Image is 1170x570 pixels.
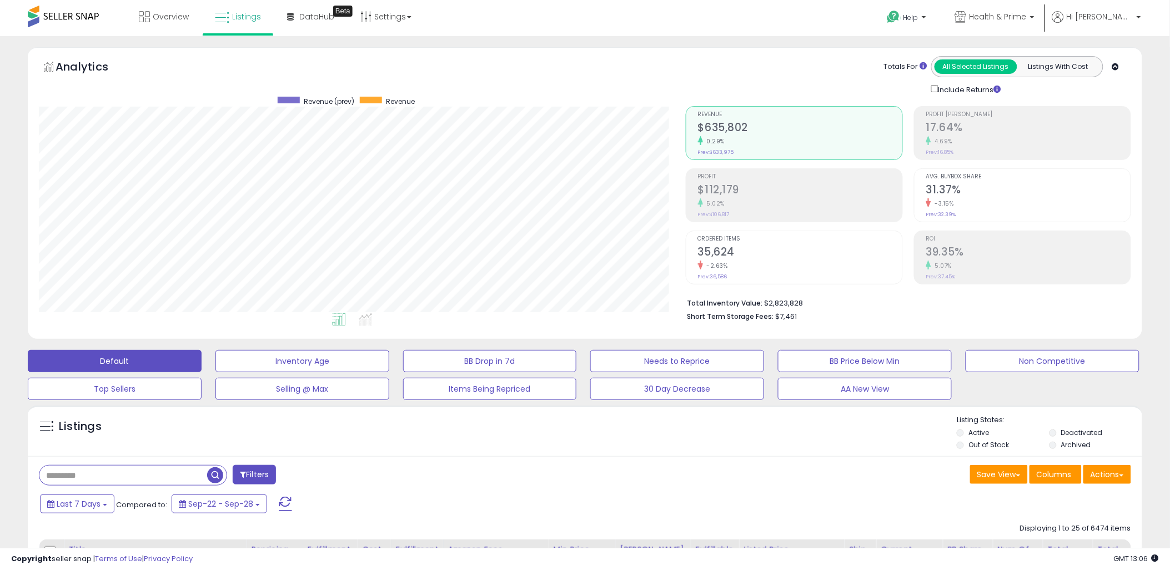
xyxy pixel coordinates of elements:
h2: 35,624 [698,246,902,261]
span: Help [903,13,918,22]
label: Out of Stock [968,440,1009,449]
span: ROI [926,236,1131,242]
p: Listing States: [957,415,1142,426]
span: Profit [698,174,902,180]
span: Last 7 Days [57,498,101,509]
label: Archived [1061,440,1091,449]
label: Active [968,428,989,437]
span: Compared to: [116,499,167,510]
small: Prev: 37.45% [926,273,956,280]
button: Top Sellers [28,378,202,400]
h2: 17.64% [926,121,1131,136]
div: [PERSON_NAME] [620,544,686,556]
button: Sep-22 - Sep-28 [172,494,267,513]
button: 30 Day Decrease [590,378,764,400]
small: 5.07% [931,262,952,270]
span: Revenue [386,97,415,106]
div: Cost [362,544,386,556]
div: Ship Price [849,544,871,567]
small: Prev: 36,586 [698,273,727,280]
div: Title [68,544,242,556]
small: 0.29% [703,137,725,146]
b: Short Term Storage Fees: [687,312,774,321]
div: Fulfillment Cost [396,544,439,567]
small: Prev: $633,975 [698,149,734,156]
span: Listings [232,11,261,22]
div: Amazon Fees [448,544,544,556]
button: Actions [1083,465,1131,484]
span: Revenue (prev) [304,97,354,106]
h2: $635,802 [698,121,902,136]
div: BB Share 24h. [947,544,988,567]
h2: 31.37% [926,183,1131,198]
button: Inventory Age [215,350,389,372]
button: Columns [1030,465,1082,484]
li: $2,823,828 [687,296,1123,309]
button: Listings With Cost [1017,59,1099,74]
button: All Selected Listings [935,59,1017,74]
i: Get Help [887,10,901,24]
button: Save View [970,465,1028,484]
button: AA New View [778,378,952,400]
strong: Copyright [11,553,52,564]
h5: Analytics [56,59,130,77]
span: Columns [1037,469,1072,480]
span: Profit [PERSON_NAME] [926,112,1131,118]
small: -3.15% [931,199,954,208]
div: Num of Comp. [997,544,1038,567]
span: DataHub [299,11,334,22]
div: Repricing [251,544,298,556]
div: Fulfillment [308,544,353,556]
button: Filters [233,465,276,484]
a: Hi [PERSON_NAME] [1052,11,1141,36]
button: Items Being Repriced [403,378,577,400]
div: Totals For [884,62,927,72]
span: 2025-10-6 13:06 GMT [1114,553,1159,564]
div: Tooltip anchor [333,6,353,17]
span: Hi [PERSON_NAME] [1067,11,1133,22]
small: Prev: 16.85% [926,149,954,156]
div: seller snap | | [11,554,193,564]
b: Total Inventory Value: [687,298,763,308]
small: 4.69% [931,137,953,146]
button: Selling @ Max [215,378,389,400]
a: Help [878,2,937,36]
small: -2.63% [703,262,728,270]
span: $7,461 [776,311,797,322]
span: Health & Prime [970,11,1027,22]
span: Avg. Buybox Share [926,174,1131,180]
label: Deactivated [1061,428,1103,437]
h5: Listings [59,419,102,434]
div: Fulfillable Quantity [696,544,734,567]
span: Sep-22 - Sep-28 [188,498,253,509]
div: Include Returns [923,83,1015,95]
div: Current Buybox Price [881,544,938,567]
button: Needs to Reprice [590,350,764,372]
div: Min Price [554,544,611,556]
span: Revenue [698,112,902,118]
small: Prev: $106,817 [698,211,730,218]
a: Terms of Use [95,553,142,564]
div: Displaying 1 to 25 of 6474 items [1020,523,1131,534]
button: BB Drop in 7d [403,350,577,372]
div: Listed Price [744,544,840,556]
button: Default [28,350,202,372]
button: Last 7 Days [40,494,114,513]
small: Prev: 32.39% [926,211,956,218]
span: Ordered Items [698,236,902,242]
h2: 39.35% [926,246,1131,261]
small: 5.02% [703,199,725,208]
span: Overview [153,11,189,22]
h2: $112,179 [698,183,902,198]
div: Total Rev. [1047,544,1088,567]
a: Privacy Policy [144,553,193,564]
button: Non Competitive [966,350,1139,372]
button: BB Price Below Min [778,350,952,372]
